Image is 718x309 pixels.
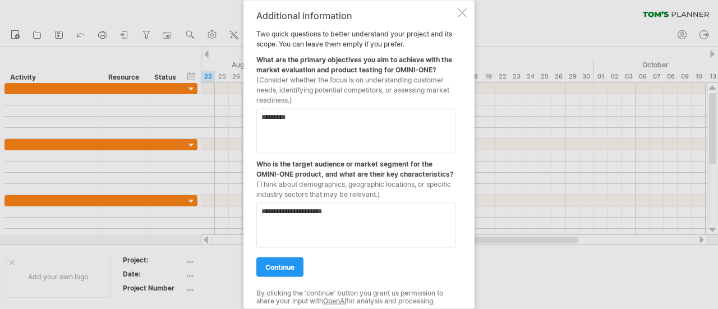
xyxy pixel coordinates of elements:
[256,179,451,198] span: (Think about demographics, geographic locations, or specific industry sectors that may be relevant.)
[256,257,303,276] a: continue
[256,10,455,299] div: Two quick questions to better understand your project and its scope. You can leave them empty if ...
[323,297,346,305] a: OpenAI
[256,75,449,104] span: (Consider whether the focus is on understanding customer needs, identifying potential competitors...
[256,10,455,20] div: Additional information
[256,49,455,105] div: What are the primary objectives you aim to achieve with the market evaluation and product testing...
[256,153,455,199] div: Who is the target audience or market segment for the OMINI-ONE product, and what are their key ch...
[265,262,294,271] span: continue
[256,289,455,305] div: By clicking the 'continue' button you grant us permission to share your input with for analysis a...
